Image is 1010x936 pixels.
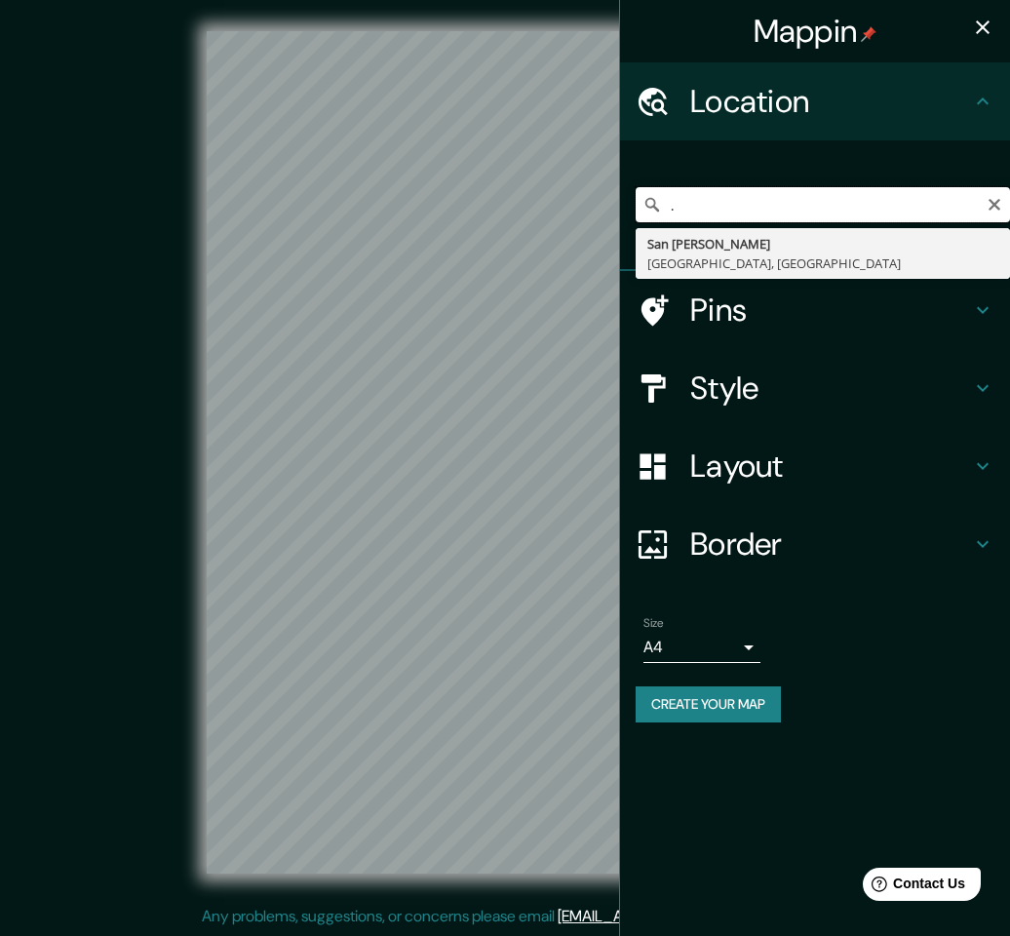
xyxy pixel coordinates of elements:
[636,686,781,722] button: Create your map
[690,525,971,564] h4: Border
[620,62,1010,140] div: Location
[620,505,1010,583] div: Border
[647,234,998,253] div: San [PERSON_NAME]
[690,82,971,121] h4: Location
[620,349,1010,427] div: Style
[558,906,798,926] a: [EMAIL_ADDRESS][DOMAIN_NAME]
[636,187,1010,222] input: Pick your city or area
[987,194,1002,213] button: Clear
[620,427,1010,505] div: Layout
[861,26,876,42] img: pin-icon.png
[643,632,760,663] div: A4
[836,860,989,915] iframe: Help widget launcher
[202,905,801,928] p: Any problems, suggestions, or concerns please email .
[643,615,664,632] label: Size
[647,253,998,273] div: [GEOGRAPHIC_DATA], [GEOGRAPHIC_DATA]
[690,291,971,330] h4: Pins
[690,447,971,486] h4: Layout
[207,31,802,874] canvas: Map
[620,271,1010,349] div: Pins
[754,12,877,51] h4: Mappin
[690,369,971,408] h4: Style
